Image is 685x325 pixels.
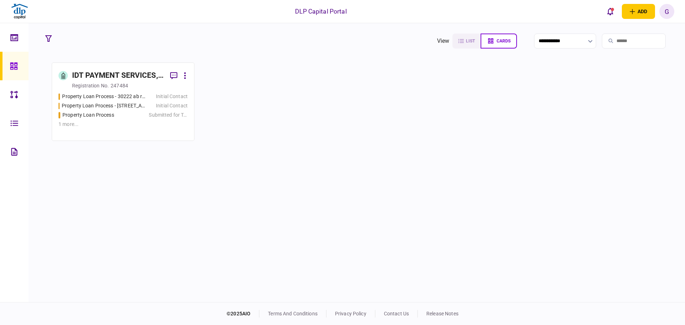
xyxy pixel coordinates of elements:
button: G [659,4,674,19]
button: open adding identity options [622,4,655,19]
div: DLP Capital Portal [295,7,346,16]
div: IDT PAYMENT SERVICES, INC [72,70,164,81]
button: open notifications list [603,4,618,19]
span: cards [497,39,511,44]
div: registration no. [72,82,109,89]
div: 247484 [111,82,128,89]
div: view [437,37,450,45]
div: Submitted for Terms [149,111,188,119]
div: Initial Contact [156,102,188,110]
a: contact us [384,311,409,316]
a: privacy policy [335,311,366,316]
div: Property Loan Process - 30222 ab rd. MA [62,93,145,100]
div: Initial Contact [156,93,188,100]
button: cards [481,34,517,49]
div: Property Loan Process [62,111,114,119]
span: list [466,39,475,44]
div: 1 more ... [59,121,188,128]
a: IDT PAYMENT SERVICES, INCregistration no.247484Property Loan Process - 30222 ab rd. MAInitial Con... [52,62,194,141]
a: terms and conditions [268,311,318,316]
div: Property Loan Process - 30222 bales rd. MA [62,102,146,110]
img: client company logo [11,2,29,20]
div: © 2025 AIO [227,310,259,318]
button: list [452,34,481,49]
a: release notes [426,311,458,316]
